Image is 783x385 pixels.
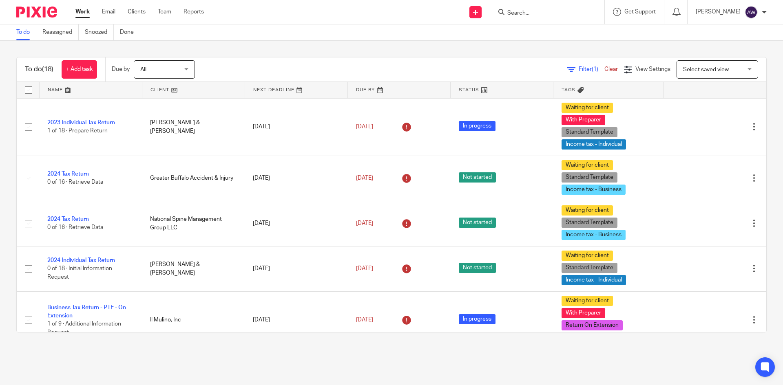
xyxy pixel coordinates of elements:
span: Get Support [624,9,656,15]
span: With Preparer [562,115,605,125]
a: 2024 Tax Return [47,216,89,222]
td: [DATE] [245,291,347,349]
span: Standard Template [562,218,617,228]
span: Tags [562,88,575,92]
span: Standard Template [562,172,617,183]
a: Done [120,24,140,40]
span: Waiting for client [562,160,613,170]
span: Standard Template [562,263,617,273]
span: With Preparer [562,308,605,318]
span: Return On Extension [562,320,623,330]
a: Business Tax Return - PTE - On Extension [47,305,126,319]
span: 1 of 9 · Additional Information Request [47,321,121,336]
a: Clear [604,66,618,72]
a: + Add task [62,60,97,79]
a: Snoozed [85,24,114,40]
span: 0 of 16 · Retrieve Data [47,225,103,231]
a: Reassigned [42,24,79,40]
p: Due by [112,65,130,73]
span: Waiting for client [562,205,613,216]
a: Team [158,8,171,16]
td: [DATE] [245,156,347,201]
a: Reports [184,8,204,16]
td: [DATE] [245,98,347,156]
td: [PERSON_NAME] & [PERSON_NAME] [142,98,245,156]
a: Work [75,8,90,16]
span: Select saved view [683,67,729,73]
td: [DATE] [245,201,347,246]
img: Pixie [16,7,57,18]
td: Il Mulino, Inc [142,291,245,349]
span: [DATE] [356,266,373,271]
span: Waiting for client [562,251,613,261]
h1: To do [25,65,53,74]
span: Income tax - Business [562,230,626,240]
span: [DATE] [356,317,373,323]
span: In progress [459,121,495,131]
a: 2023 Individual Tax Return [47,120,115,125]
span: [DATE] [356,124,373,130]
td: National Spine Management Group LLC [142,201,245,246]
a: To do [16,24,36,40]
span: In progress [459,314,495,324]
td: Greater Buffalo Accident & Injury [142,156,245,201]
span: View Settings [635,66,670,72]
span: [DATE] [356,220,373,226]
img: svg%3E [745,6,758,19]
span: Income tax - Business [562,185,626,195]
span: 0 of 16 · Retrieve Data [47,180,103,185]
span: Not started [459,263,496,273]
span: 1 of 18 · Prepare Return [47,128,108,134]
p: [PERSON_NAME] [696,8,741,16]
span: [DATE] [356,175,373,181]
span: 0 of 18 · Initial Information Request [47,266,112,280]
span: Waiting for client [562,103,613,113]
a: 2024 Individual Tax Return [47,257,115,263]
span: Standard Template [562,127,617,137]
span: Income tax - Individual [562,139,626,150]
input: Search [507,10,580,17]
span: (18) [42,66,53,73]
span: Not started [459,218,496,228]
span: Waiting for client [562,296,613,306]
span: Filter [579,66,604,72]
td: [PERSON_NAME] & [PERSON_NAME] [142,246,245,291]
span: Income tax - Individual [562,275,626,285]
a: Clients [128,8,146,16]
td: [DATE] [245,246,347,291]
a: 2024 Tax Return [47,171,89,177]
span: (1) [592,66,598,72]
span: All [140,67,146,73]
span: Not started [459,172,496,183]
a: Email [102,8,115,16]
